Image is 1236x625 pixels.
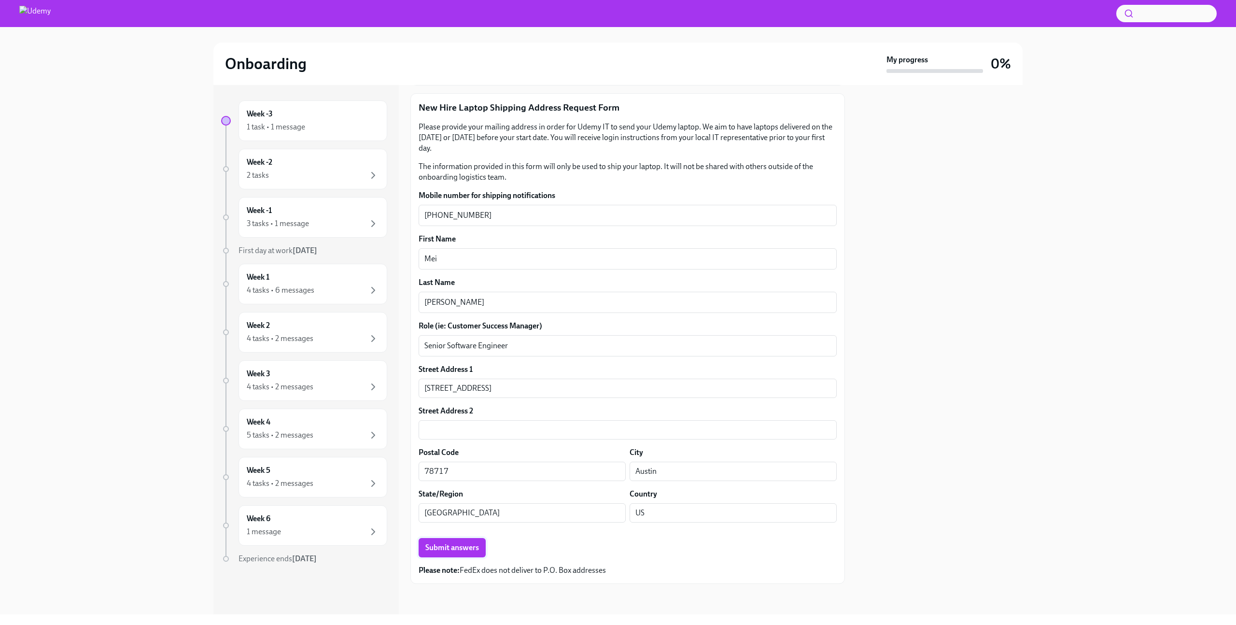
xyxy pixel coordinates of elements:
[247,333,313,344] div: 4 tasks • 2 messages
[424,297,831,308] textarea: [PERSON_NAME]
[247,218,309,229] div: 3 tasks • 1 message
[247,109,273,119] h6: Week -3
[419,190,837,201] label: Mobile number for shipping notifications
[419,321,837,331] label: Role (ie: Customer Success Manager)
[419,447,459,458] label: Postal Code
[239,554,317,563] span: Experience ends
[221,245,387,256] a: First day at work[DATE]
[247,430,313,440] div: 5 tasks • 2 messages
[419,277,837,288] label: Last Name
[293,246,317,255] strong: [DATE]
[247,205,272,216] h6: Week -1
[419,101,837,114] p: New Hire Laptop Shipping Address Request Form
[247,369,270,379] h6: Week 3
[221,264,387,304] a: Week 14 tasks • 6 messages
[419,566,460,575] strong: Please note:
[247,122,305,132] div: 1 task • 1 message
[630,489,657,499] label: Country
[247,478,313,489] div: 4 tasks • 2 messages
[221,100,387,141] a: Week -31 task • 1 message
[225,54,307,73] h2: Onboarding
[247,526,281,537] div: 1 message
[419,565,837,576] p: FedEx does not deliver to P.O. Box addresses
[247,513,270,524] h6: Week 6
[424,210,831,221] textarea: [PHONE_NUMBER]
[247,382,313,392] div: 4 tasks • 2 messages
[247,320,270,331] h6: Week 2
[419,161,837,183] p: The information provided in this form will only be used to ship your laptop. It will not be share...
[425,543,479,553] span: Submit answers
[221,409,387,449] a: Week 45 tasks • 2 messages
[247,272,269,283] h6: Week 1
[292,554,317,563] strong: [DATE]
[239,246,317,255] span: First day at work
[19,6,51,21] img: Udemy
[247,417,270,427] h6: Week 4
[247,170,269,181] div: 2 tasks
[419,538,486,557] button: Submit answers
[221,197,387,238] a: Week -13 tasks • 1 message
[991,55,1011,72] h3: 0%
[424,340,831,352] textarea: Senior Software Engineer
[886,55,928,65] strong: My progress
[630,447,643,458] label: City
[419,234,837,244] label: First Name
[419,122,837,154] p: Please provide your mailing address in order for Udemy IT to send your Udemy laptop. We aim to ha...
[221,312,387,353] a: Week 24 tasks • 2 messages
[247,285,314,296] div: 4 tasks • 6 messages
[221,360,387,401] a: Week 34 tasks • 2 messages
[419,406,473,416] label: Street Address 2
[247,465,270,476] h6: Week 5
[221,505,387,546] a: Week 61 message
[221,457,387,497] a: Week 54 tasks • 2 messages
[221,149,387,189] a: Week -22 tasks
[424,253,831,265] textarea: Mei
[419,489,463,499] label: State/Region
[247,157,272,168] h6: Week -2
[419,364,473,375] label: Street Address 1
